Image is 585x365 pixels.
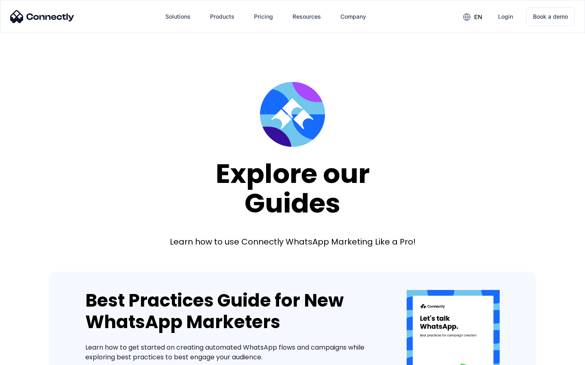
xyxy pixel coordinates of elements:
[334,7,373,26] div: Company
[247,7,279,26] a: Pricing
[210,11,234,22] div: Products
[474,11,482,23] div: en
[170,236,416,247] div: Learn how to use Connectly WhatsApp Marketing Like a Pro!
[85,343,382,362] div: Learn how to get started on creating automated WhatsApp flows and campaigns while exploring best ...
[492,7,520,26] a: Login
[457,11,488,23] div: en
[204,7,241,26] div: Products
[498,11,513,22] div: Login
[16,351,49,362] ul: Language list
[292,11,321,22] div: Resources
[526,7,575,26] a: Book a demo
[10,10,74,23] img: Connectly Logo
[216,159,370,218] div: Explore our Guides
[85,290,382,333] div: Best Practices Guide for New WhatsApp Marketers
[159,7,197,26] div: Solutions
[165,11,191,22] div: Solutions
[254,11,273,22] div: Pricing
[8,351,49,362] aside: Language selected: English
[340,11,366,22] div: Company
[286,7,327,26] div: Resources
